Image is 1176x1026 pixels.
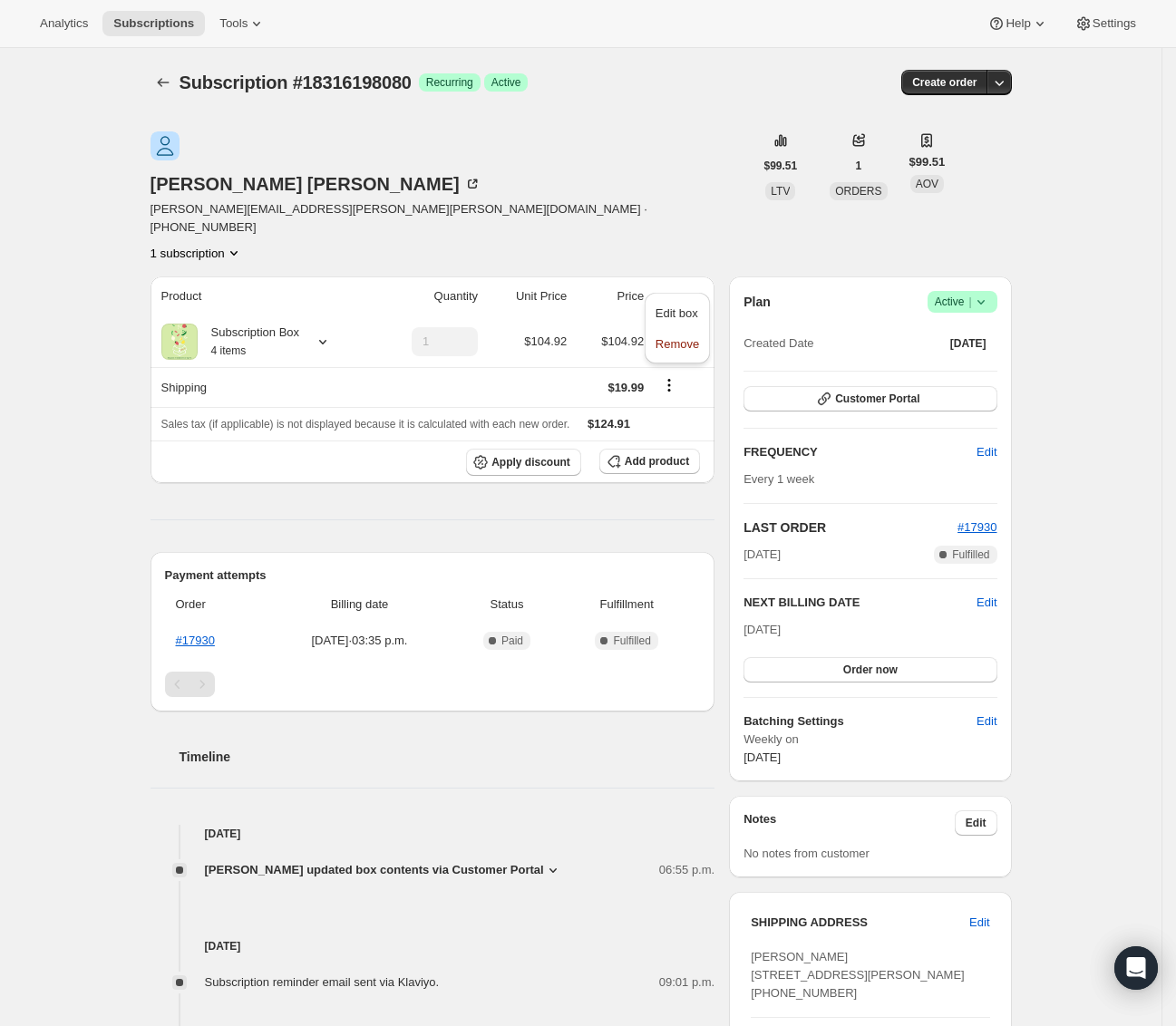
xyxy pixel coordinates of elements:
[205,861,544,879] span: [PERSON_NAME] updated box contents via Customer Portal
[599,449,700,474] button: Add product
[209,11,277,36] button: Tools
[151,200,753,237] span: [PERSON_NAME][EMAIL_ADDRESS][PERSON_NAME][PERSON_NAME][DOMAIN_NAME] · [PHONE_NUMBER]
[524,334,567,348] span: $104.92
[744,386,996,411] button: Customer Portal
[165,566,701,585] h2: Payment attempts
[957,518,996,537] button: #17930
[856,159,862,173] span: 1
[744,334,813,353] span: Created Date
[659,973,714,992] span: 09:01 p.m.
[744,443,977,461] h2: FREQUENCY
[219,16,248,31] span: Tools
[1006,16,1030,31] span: Help
[151,367,373,407] th: Shipping
[161,324,198,360] img: product img
[483,276,572,316] th: Unit Price
[165,672,701,697] nav: Pagination
[939,331,997,356] button: [DATE]
[625,454,689,469] span: Add product
[151,937,715,955] h4: [DATE]
[969,914,989,932] span: Edit
[744,712,977,731] h6: Batching Settings
[1093,16,1136,31] span: Settings
[601,334,644,348] span: $104.92
[977,443,996,461] span: Edit
[935,293,990,311] span: Active
[151,244,243,262] button: Product actions
[744,293,771,311] h2: Plan
[843,663,898,677] span: Order now
[957,520,996,534] a: #17930
[955,810,997,836] button: Edit
[564,595,689,614] span: Fulfillment
[744,810,955,836] h3: Notes
[176,634,215,647] a: #17930
[180,73,412,92] span: Subscription #18316198080
[373,276,483,316] th: Quantity
[952,547,989,562] span: Fulfilled
[151,131,180,160] span: Nancy Griffin
[751,950,965,1000] span: [PERSON_NAME] [STREET_ADDRESS][PERSON_NAME] [PHONE_NUMBER]
[102,11,205,36] button: Subscriptions
[950,336,986,351] span: [DATE]
[977,712,996,731] span: Edit
[269,632,450,650] span: [DATE] · 03:35 p.m.
[151,276,373,316] th: Product
[744,594,977,612] h2: NEXT BILLING DATE
[205,861,562,879] button: [PERSON_NAME] updated box contents via Customer Portal
[958,908,1000,937] button: Edit
[161,418,570,431] span: Sales tax (if applicable) is not displayed because it is calculated with each new order.
[650,298,705,327] button: Edit box
[655,375,684,395] button: Shipping actions
[753,153,809,179] button: $99.51
[205,975,440,989] span: Subscription reminder email sent via Klaviyo.
[744,623,781,636] span: [DATE]
[744,731,996,749] span: Weekly on
[491,75,521,90] span: Active
[966,438,1007,467] button: Edit
[744,750,781,764] span: [DATE]
[1064,11,1147,36] button: Settings
[607,381,644,394] span: $19.99
[151,70,176,95] button: Subscriptions
[656,306,698,320] span: Edit box
[966,707,1007,736] button: Edit
[650,329,705,358] button: Remove
[744,847,870,860] span: No notes from customer
[269,595,450,614] span: Billing date
[198,324,300,360] div: Subscription Box
[744,657,996,682] button: Order now
[466,449,581,476] button: Apply discount
[491,455,570,469] span: Apply discount
[656,337,699,351] span: Remove
[572,276,649,316] th: Price
[901,70,987,95] button: Create order
[744,518,957,537] h2: LAST ORDER
[180,748,715,766] h2: Timeline
[968,295,971,309] span: |
[835,185,881,198] span: ORDERS
[461,595,553,614] span: Status
[40,16,88,31] span: Analytics
[835,392,919,406] span: Customer Portal
[977,594,996,612] button: Edit
[744,472,814,486] span: Every 1 week
[426,75,473,90] span: Recurring
[977,11,1059,36] button: Help
[916,178,938,190] span: AOV
[764,159,798,173] span: $99.51
[659,861,714,879] span: 06:55 p.m.
[613,634,650,648] span: Fulfilled
[165,585,265,624] th: Order
[1114,946,1158,990] div: Open Intercom Messenger
[501,634,523,648] span: Paid
[29,11,99,36] button: Analytics
[912,75,977,90] span: Create order
[845,153,873,179] button: 1
[909,153,946,171] span: $99.51
[588,417,630,431] span: $124.91
[744,546,781,564] span: [DATE]
[211,344,247,357] small: 4 items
